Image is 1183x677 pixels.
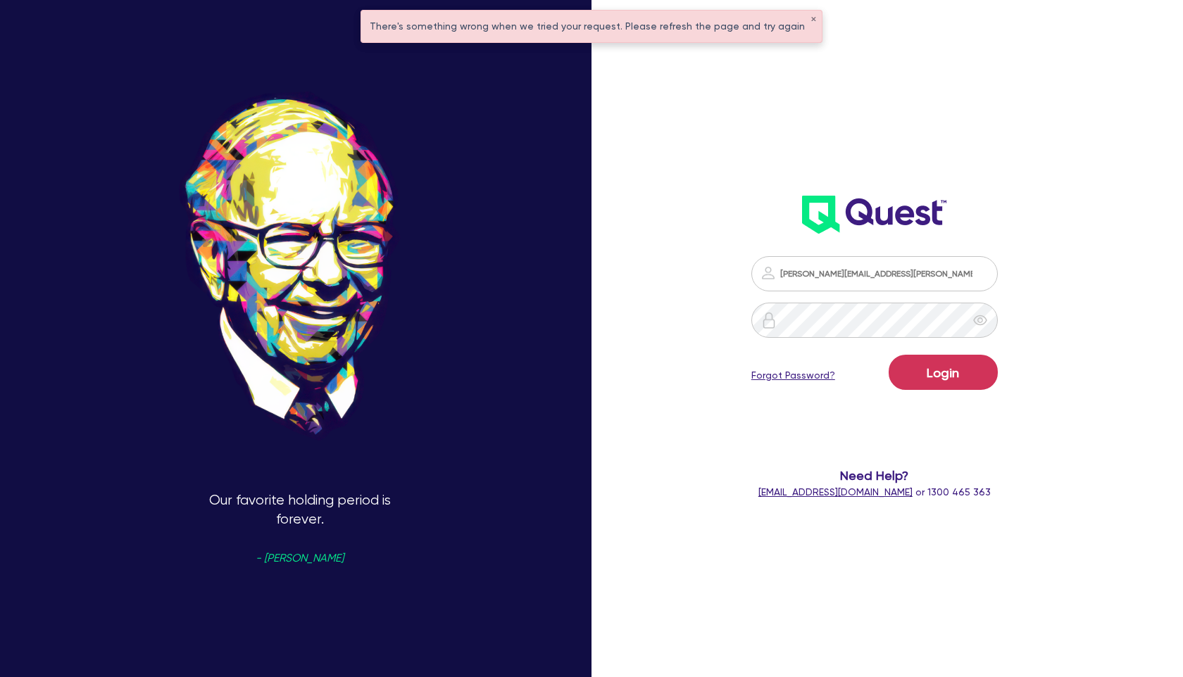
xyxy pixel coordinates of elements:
div: There's something wrong when we tried your request. Please refresh the page and try again [361,11,822,42]
span: Need Help? [719,466,1030,485]
button: ✕ [810,16,816,23]
img: wH2k97JdezQIQAAAABJRU5ErkJggg== [802,196,946,234]
a: Forgot Password? [751,368,835,383]
img: icon-password [760,265,777,281]
span: eye [973,313,987,327]
input: Email address [751,256,998,291]
a: [EMAIL_ADDRESS][DOMAIN_NAME] [758,486,913,498]
button: Login [889,355,998,390]
span: or 1300 465 363 [758,486,991,498]
img: icon-password [760,312,777,329]
span: - [PERSON_NAME] [256,553,344,564]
